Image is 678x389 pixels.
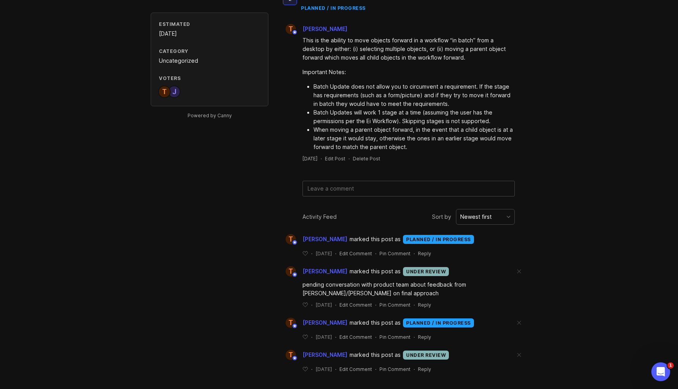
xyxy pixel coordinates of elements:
[281,24,354,34] a: T[PERSON_NAME]
[348,155,350,162] div: ·
[158,85,171,98] div: T
[303,235,347,244] span: [PERSON_NAME]
[303,36,515,62] div: This is the ability to move objects forward in a workflow “in batch” from a desktop by either: (i...
[418,302,431,308] div: Reply
[403,351,449,360] div: under review
[315,366,332,372] time: [DATE]
[311,302,312,308] div: ·
[159,75,260,82] div: Voters
[286,318,296,328] div: T
[339,366,372,373] div: Edit Comment
[315,334,332,340] time: [DATE]
[375,334,376,340] div: ·
[379,302,410,308] div: Pin Comment
[432,213,451,221] span: Sort by
[286,350,296,360] div: T
[375,302,376,308] div: ·
[159,48,260,55] div: Category
[667,362,674,369] span: 1
[414,366,415,373] div: ·
[403,235,474,244] div: planned / in progress
[281,266,350,276] a: T[PERSON_NAME]
[303,155,317,162] a: [DATE]
[651,362,670,381] iframe: Intercom live chat
[292,323,298,329] img: member badge
[335,302,336,308] div: ·
[303,267,347,276] span: [PERSON_NAME]
[414,250,415,257] div: ·
[303,280,515,298] div: pending conversation with product team about feedback from [PERSON_NAME]/[PERSON_NAME] on final a...
[281,318,350,328] a: T[PERSON_NAME]
[339,302,372,308] div: Edit Comment
[403,318,474,327] div: planned / in progress
[375,250,376,257] div: ·
[313,125,515,151] li: When moving a parent object forward, in the event that a child object is at a later stage it woul...
[335,250,336,257] div: ·
[281,234,350,244] a: T[PERSON_NAME]
[301,5,521,11] div: planned / in progress
[286,266,296,276] div: T
[303,25,347,32] span: [PERSON_NAME]
[339,334,372,340] div: Edit Comment
[350,351,401,359] span: marked this post as
[303,156,317,162] time: [DATE]
[315,302,332,308] time: [DATE]
[418,334,431,340] div: Reply
[313,108,515,125] li: Batch Updates will work 1 stage at a time (assuming the user has the permissions per the Ei Workf...
[353,155,380,162] div: Delete Post
[286,234,296,244] div: T
[339,250,372,257] div: Edit Comment
[303,68,515,76] div: Important Notes:
[303,213,337,221] div: Activity Feed
[292,240,298,245] img: member badge
[303,351,347,359] span: [PERSON_NAME]
[325,155,345,162] div: Edit Post
[168,85,180,98] div: J
[418,366,431,373] div: Reply
[286,24,296,34] div: T
[375,366,376,373] div: ·
[315,251,332,256] time: [DATE]
[379,366,410,373] div: Pin Comment
[350,267,401,276] span: marked this post as
[414,302,415,308] div: ·
[159,56,260,65] div: Uncategorized
[292,355,298,361] img: member badge
[460,213,492,221] div: Newest first
[311,334,312,340] div: ·
[350,235,401,244] span: marked this post as
[311,366,312,373] div: ·
[335,334,336,340] div: ·
[313,82,515,108] li: Batch Update does not allow you to circumvent a requirement. If the stage has requirements (such ...
[159,21,260,27] div: Estimated
[303,318,347,327] span: [PERSON_NAME]
[321,155,322,162] div: ·
[350,318,401,327] span: marked this post as
[186,111,233,120] a: Powered by Canny
[159,29,260,38] div: [DATE]
[292,29,298,35] img: member badge
[403,267,449,276] div: under review
[414,334,415,340] div: ·
[292,272,298,278] img: member badge
[281,350,350,360] a: T[PERSON_NAME]
[418,250,431,257] div: Reply
[311,250,312,257] div: ·
[379,250,410,257] div: Pin Comment
[335,366,336,373] div: ·
[379,334,410,340] div: Pin Comment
